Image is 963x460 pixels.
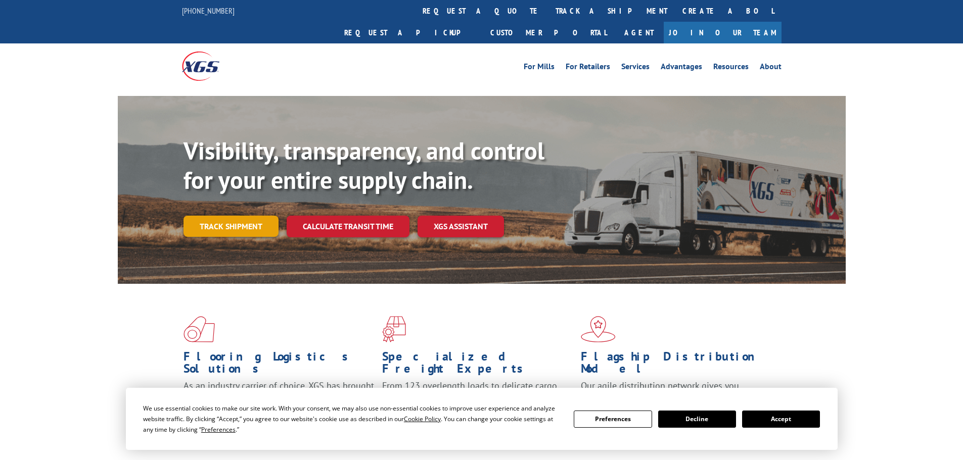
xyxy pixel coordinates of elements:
[184,350,375,380] h1: Flooring Logistics Solutions
[760,63,782,74] a: About
[382,316,406,342] img: xgs-icon-focused-on-flooring-red
[184,316,215,342] img: xgs-icon-total-supply-chain-intelligence-red
[566,63,610,74] a: For Retailers
[581,316,616,342] img: xgs-icon-flagship-distribution-model-red
[661,63,702,74] a: Advantages
[581,350,772,380] h1: Flagship Distribution Model
[664,22,782,43] a: Join Our Team
[184,216,279,237] a: Track shipment
[382,380,573,425] p: From 123 overlength loads to delicate cargo, our experienced staff knows the best way to move you...
[742,411,820,428] button: Accept
[614,22,664,43] a: Agent
[382,350,573,380] h1: Specialized Freight Experts
[287,216,409,237] a: Calculate transit time
[126,388,838,450] div: Cookie Consent Prompt
[404,415,441,423] span: Cookie Policy
[574,411,652,428] button: Preferences
[184,135,544,195] b: Visibility, transparency, and control for your entire supply chain.
[524,63,555,74] a: For Mills
[418,216,504,237] a: XGS ASSISTANT
[658,411,736,428] button: Decline
[201,425,236,434] span: Preferences
[713,63,749,74] a: Resources
[182,6,235,16] a: [PHONE_NUMBER]
[621,63,650,74] a: Services
[581,380,767,403] span: Our agile distribution network gives you nationwide inventory management on demand.
[143,403,562,435] div: We use essential cookies to make our site work. With your consent, we may also use non-essential ...
[184,380,374,416] span: As an industry carrier of choice, XGS has brought innovation and dedication to flooring logistics...
[483,22,614,43] a: Customer Portal
[337,22,483,43] a: Request a pickup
